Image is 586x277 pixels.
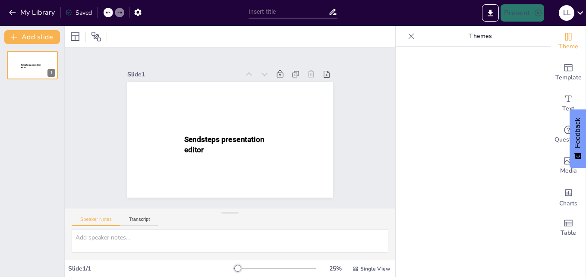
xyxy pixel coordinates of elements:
[4,30,60,44] button: Add slide
[120,217,159,226] button: Transcript
[561,228,576,238] span: Table
[45,54,55,64] button: Cannot delete last slide
[555,73,582,82] span: Template
[127,70,239,79] div: Slide 1
[551,150,586,181] div: Add images, graphics, shapes or video
[562,104,574,113] span: Text
[558,42,578,51] span: Theme
[570,109,586,168] button: Feedback - Show survey
[559,199,577,208] span: Charts
[6,6,59,19] button: My Library
[551,26,586,57] div: Change the overall theme
[91,31,101,42] span: Position
[418,26,542,47] p: Themes
[325,264,346,273] div: 25 %
[559,4,574,22] button: L L
[551,119,586,150] div: Get real-time input from your audience
[68,264,233,273] div: Slide 1 / 1
[68,30,82,44] div: Layout
[551,212,586,243] div: Add a table
[47,69,55,77] div: 1
[551,181,586,212] div: Add charts and graphs
[501,4,544,22] button: Present
[33,54,43,64] button: Duplicate Slide
[551,57,586,88] div: Add ready made slides
[65,9,92,17] div: Saved
[574,118,582,148] span: Feedback
[482,4,499,22] button: Export to PowerPoint
[559,5,574,21] div: L L
[21,64,41,69] span: Sendsteps presentation editor
[560,166,577,176] span: Media
[184,135,264,154] span: Sendsteps presentation editor
[554,135,583,145] span: Questions
[360,265,390,272] span: Single View
[72,217,120,226] button: Speaker Notes
[249,6,328,18] input: Insert title
[7,51,58,79] div: 1
[551,88,586,119] div: Add text boxes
